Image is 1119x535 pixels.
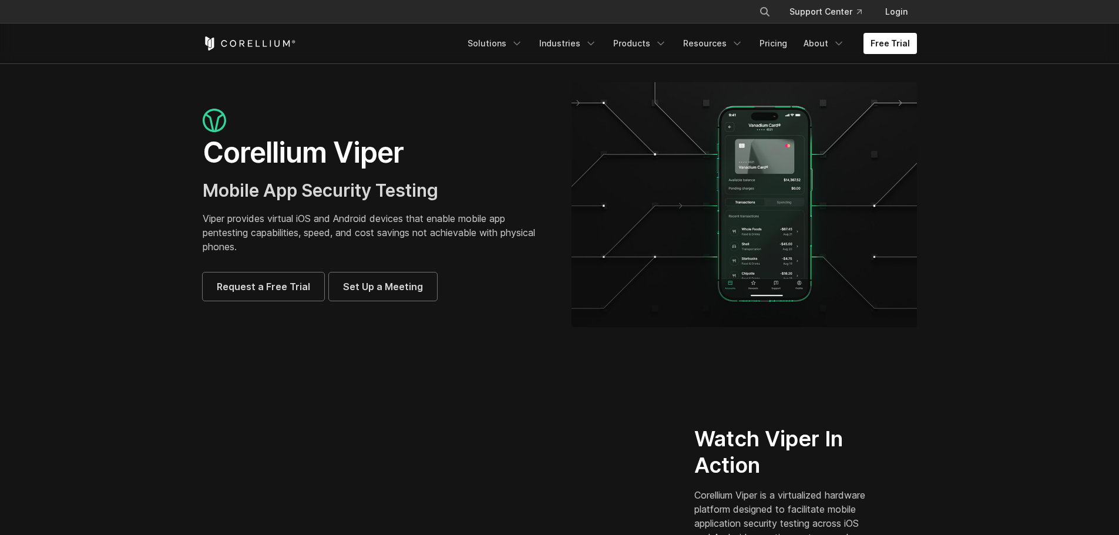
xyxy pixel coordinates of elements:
a: Solutions [461,33,530,54]
a: Free Trial [863,33,917,54]
a: Set Up a Meeting [329,272,437,301]
a: Industries [532,33,604,54]
div: Navigation Menu [745,1,917,22]
span: Set Up a Meeting [343,280,423,294]
a: Corellium Home [203,36,296,51]
a: Pricing [752,33,794,54]
a: Resources [676,33,750,54]
a: Request a Free Trial [203,272,324,301]
h2: Watch Viper In Action [694,426,872,479]
div: Navigation Menu [461,33,917,54]
a: About [797,33,852,54]
a: Support Center [780,1,871,22]
span: Mobile App Security Testing [203,180,438,201]
button: Search [754,1,775,22]
a: Login [876,1,917,22]
img: viper_icon_large [203,109,226,133]
p: Viper provides virtual iOS and Android devices that enable mobile app pentesting capabilities, sp... [203,211,548,254]
span: Request a Free Trial [217,280,310,294]
img: viper_hero [572,82,917,327]
a: Products [606,33,674,54]
h1: Corellium Viper [203,135,548,170]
